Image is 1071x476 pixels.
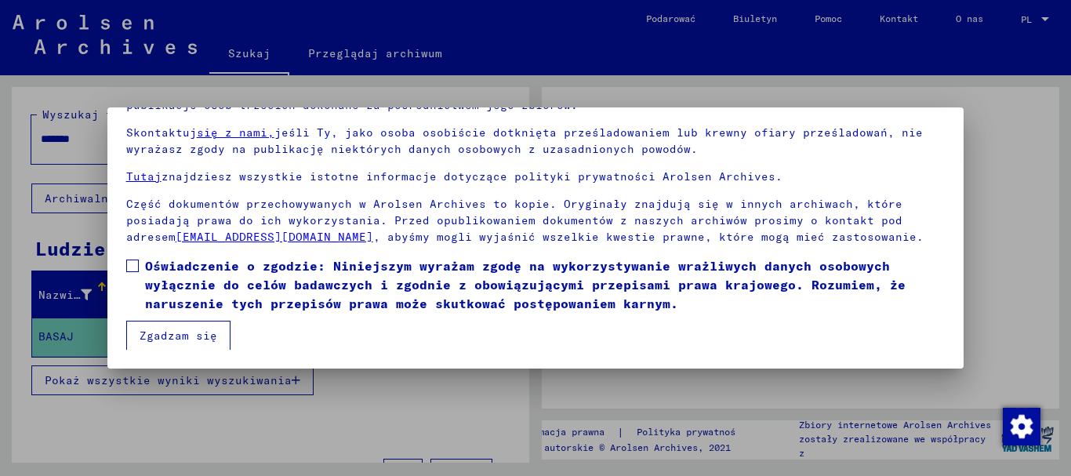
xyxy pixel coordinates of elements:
[1003,408,1040,445] img: Zmiana zgody
[373,230,924,244] font: , abyśmy mogli wyjaśnić wszelkie kwestie prawne, które mogą mieć zastosowanie.
[126,125,197,140] font: Skontaktuj
[126,197,902,244] font: Część dokumentów przechowywanych w Arolsen Archives to kopie. Oryginały znajdują się w innych arc...
[126,125,923,156] font: jeśli Ty, jako osoba osobiście dotknięta prześladowaniem lub krewny ofiary prześladowań, nie wyra...
[140,329,217,343] font: Zgadzam się
[126,32,945,112] font: Należy pamiętać, że niniejszy portal poświęcony ofiarom prześladowań nazistowskich zawiera poufne...
[126,169,162,183] a: Tutaj
[145,258,906,311] font: Oświadczenie o zgodzie: Niniejszym wyrażam zgodę na wykorzystywanie wrażliwych danych osobowych w...
[162,169,782,183] font: znajdziesz wszystkie istotne informacje dotyczące polityki prywatności Arolsen Archives.
[126,321,231,351] button: Zgadzam się
[176,230,373,244] a: [EMAIL_ADDRESS][DOMAIN_NAME]
[197,125,274,140] a: się z nami,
